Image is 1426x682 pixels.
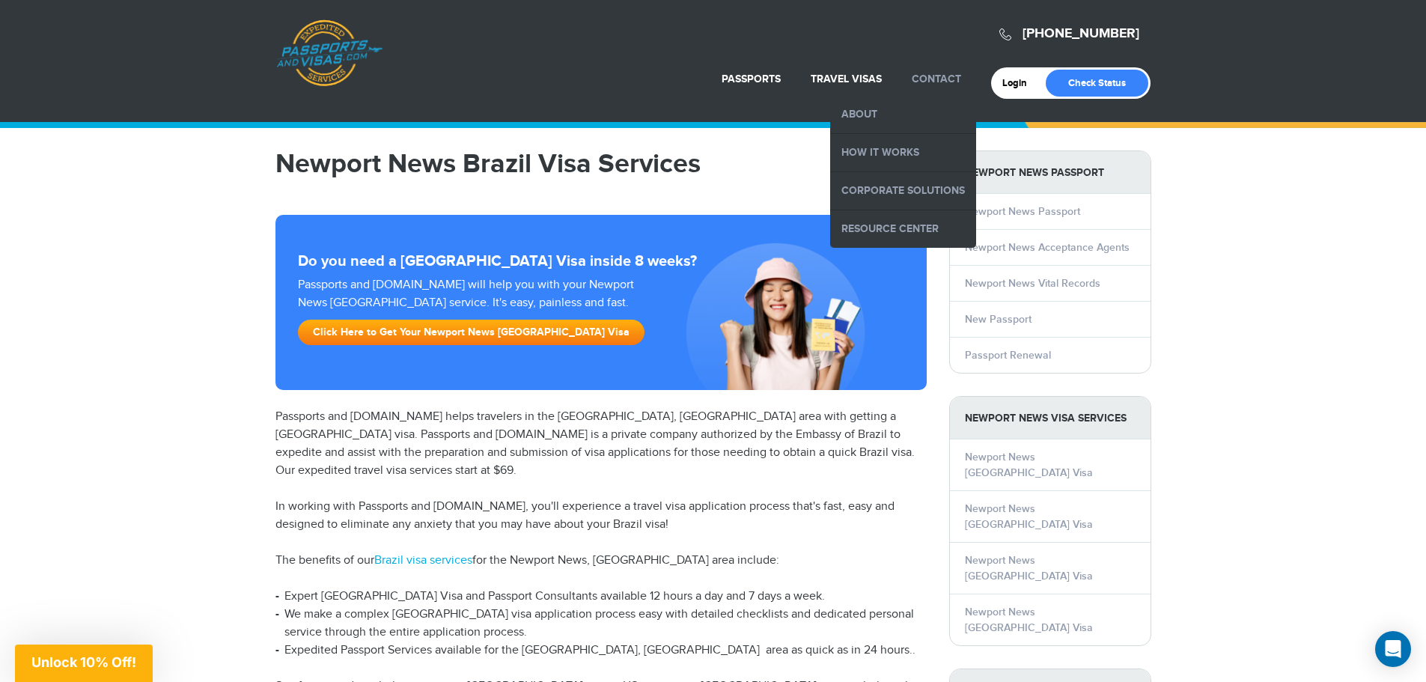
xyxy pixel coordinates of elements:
[15,645,153,682] div: Unlock 10% Off!
[965,205,1080,218] a: Newport News Passport
[276,19,383,87] a: Passports & [DOMAIN_NAME]
[830,210,976,248] a: Resource Center
[965,349,1051,362] a: Passport Renewal
[298,252,904,270] strong: Do you need a [GEOGRAPHIC_DATA] Visa inside 8 weeks?
[275,606,927,642] li: We make a complex [GEOGRAPHIC_DATA] visa application process easy with detailed checklists and de...
[950,151,1151,194] strong: Newport News Passport
[912,73,961,85] a: Contact
[1023,25,1139,42] a: [PHONE_NUMBER]
[965,313,1032,326] a: New Passport
[722,73,781,85] a: Passports
[275,150,927,177] h1: Newport News Brazil Visa Services
[950,397,1151,439] strong: Newport News Visa Services
[830,134,976,171] a: How it Works
[275,498,927,534] p: In working with Passports and [DOMAIN_NAME], you'll experience a travel visa application process ...
[1375,631,1411,667] div: Open Intercom Messenger
[275,642,927,660] li: Expedited Passport Services available for the [GEOGRAPHIC_DATA], [GEOGRAPHIC_DATA] area as quick ...
[1046,70,1148,97] a: Check Status
[830,172,976,210] a: Corporate Solutions
[374,553,472,567] a: Brazil visa services
[965,451,1093,479] a: Newport News [GEOGRAPHIC_DATA] Visa
[275,588,927,606] li: Expert [GEOGRAPHIC_DATA] Visa and Passport Consultants available 12 hours a day and 7 days a week.
[292,276,653,353] div: Passports and [DOMAIN_NAME] will help you with your Newport News [GEOGRAPHIC_DATA] service. It's ...
[965,277,1100,290] a: Newport News Vital Records
[1002,77,1037,89] a: Login
[830,96,976,133] a: About
[965,241,1130,254] a: Newport News Acceptance Agents
[965,502,1093,531] a: Newport News [GEOGRAPHIC_DATA] Visa
[965,606,1093,634] a: Newport News [GEOGRAPHIC_DATA] Visa
[31,654,136,670] span: Unlock 10% Off!
[298,320,645,345] a: Click Here to Get Your Newport News [GEOGRAPHIC_DATA] Visa
[275,408,927,480] p: Passports and [DOMAIN_NAME] helps travelers in the [GEOGRAPHIC_DATA], [GEOGRAPHIC_DATA] area with...
[275,552,927,570] p: The benefits of our for the Newport News, [GEOGRAPHIC_DATA] area include:
[811,73,882,85] a: Travel Visas
[965,554,1093,582] a: Newport News [GEOGRAPHIC_DATA] Visa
